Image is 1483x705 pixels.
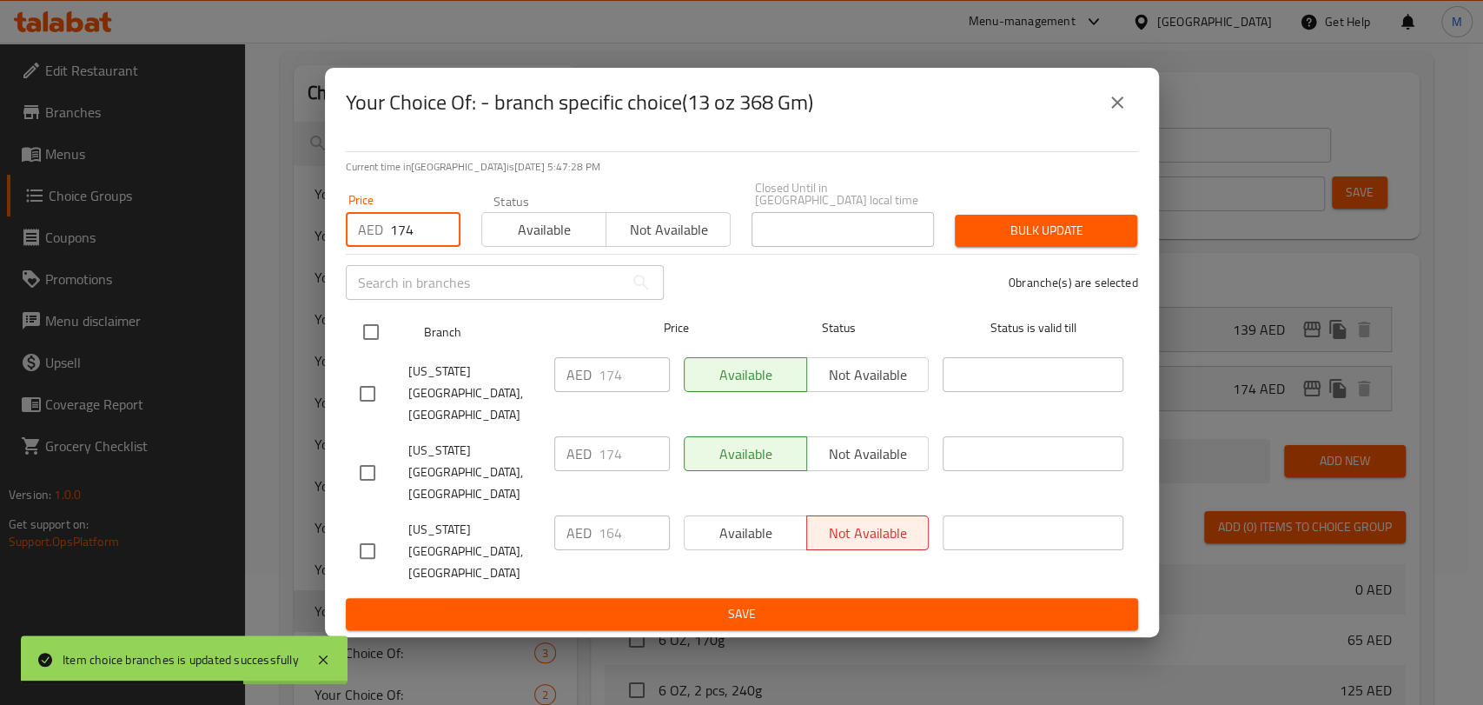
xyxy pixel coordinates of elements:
[481,212,606,247] button: Available
[390,212,460,247] input: Please enter price
[599,436,670,471] input: Please enter price
[424,322,605,343] span: Branch
[346,89,813,116] h2: Your Choice Of: - branch specific choice(13 oz 368 Gm)
[346,159,1138,175] p: Current time in [GEOGRAPHIC_DATA] is [DATE] 5:47:28 PM
[358,219,383,240] p: AED
[408,440,540,505] span: [US_STATE][GEOGRAPHIC_DATA], [GEOGRAPHIC_DATA]
[619,317,734,339] span: Price
[599,515,670,550] input: Please enter price
[599,357,670,392] input: Please enter price
[1009,274,1138,291] p: 0 branche(s) are selected
[63,650,299,669] div: Item choice branches is updated successfully
[606,212,731,247] button: Not available
[943,317,1123,339] span: Status is valid till
[346,598,1138,630] button: Save
[748,317,929,339] span: Status
[1096,82,1138,123] button: close
[613,217,724,243] span: Not available
[566,364,592,385] p: AED
[360,603,1124,625] span: Save
[408,519,540,584] span: [US_STATE][GEOGRAPHIC_DATA], [GEOGRAPHIC_DATA]
[566,522,592,543] p: AED
[408,361,540,426] span: [US_STATE][GEOGRAPHIC_DATA], [GEOGRAPHIC_DATA]
[969,220,1123,242] span: Bulk update
[566,443,592,464] p: AED
[346,265,624,300] input: Search in branches
[955,215,1137,247] button: Bulk update
[489,217,599,243] span: Available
